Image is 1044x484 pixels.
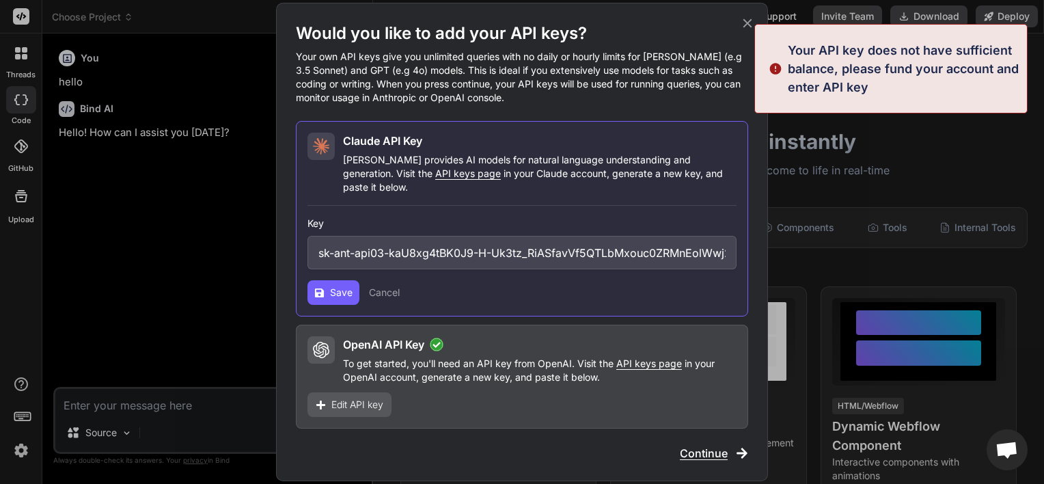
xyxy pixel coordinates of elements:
h2: Claude API Key [343,133,422,149]
h1: Would you like to add your API keys? [296,23,748,44]
input: Enter API Key [307,236,737,269]
span: API keys page [435,167,501,179]
span: Edit API key [331,398,383,412]
h2: OpenAI API Key [343,336,424,353]
span: Continue [680,445,728,461]
p: Your own API keys give you unlimited queries with no daily or hourly limits for [PERSON_NAME] (e.... [296,50,748,105]
p: Your API key does not have sufficient balance, please fund your account and enter API key [788,41,1019,96]
p: [PERSON_NAME] provides AI models for natural language understanding and generation. Visit the in ... [343,153,737,194]
span: Save [330,286,353,299]
div: Open chat [987,429,1028,470]
span: API keys page [616,358,682,369]
h3: Key [307,217,737,230]
p: To get started, you'll need an API key from OpenAI. Visit the in your OpenAI account, generate a ... [343,357,737,384]
button: Cancel [369,286,400,299]
button: Continue [680,445,748,461]
img: alert [769,41,782,96]
button: Save [307,280,359,305]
